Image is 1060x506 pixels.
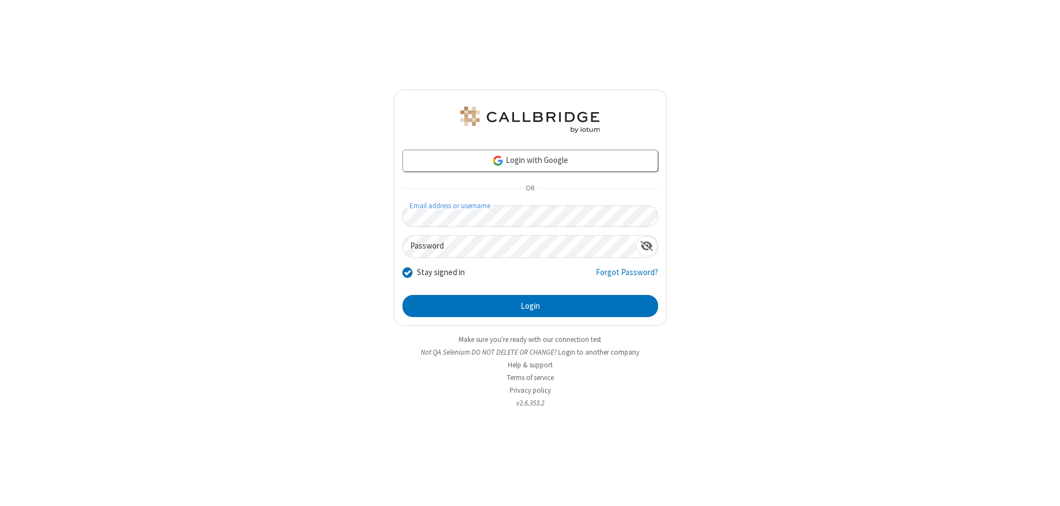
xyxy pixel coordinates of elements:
img: google-icon.png [492,155,504,167]
div: Show password [636,236,658,256]
a: Login with Google [402,150,658,172]
a: Forgot Password? [596,266,658,287]
img: QA Selenium DO NOT DELETE OR CHANGE [458,107,602,133]
a: Make sure you're ready with our connection test [459,335,601,344]
li: v2.6.353.2 [394,398,667,408]
input: Password [403,236,636,257]
li: Not QA Selenium DO NOT DELETE OR CHANGE? [394,347,667,357]
label: Stay signed in [417,266,465,279]
button: Login to another company [558,347,639,357]
a: Privacy policy [510,386,551,395]
a: Terms of service [507,373,554,382]
span: OR [521,181,539,197]
button: Login [402,295,658,317]
input: Email address or username [402,205,658,227]
a: Help & support [508,360,553,370]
